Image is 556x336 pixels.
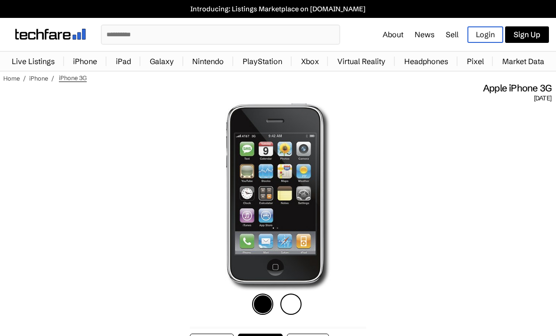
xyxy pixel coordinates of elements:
a: News [415,30,434,39]
span: / [23,74,26,82]
a: Home [3,74,20,82]
a: Virtual Reality [333,52,390,71]
a: Pixel [462,52,489,71]
a: Market Data [498,52,549,71]
a: Introducing: Listings Marketplace on [DOMAIN_NAME] [5,5,551,13]
span: iPhone 3G [59,74,87,82]
a: Login [467,26,503,43]
a: Nintendo [188,52,229,71]
a: About [383,30,403,39]
a: iPad [111,52,136,71]
a: iPhone [29,74,48,82]
img: white-icon [280,294,302,315]
a: Live Listings [7,52,59,71]
span: Apple iPhone 3G [483,82,551,94]
img: black-icon [252,294,273,315]
a: Galaxy [145,52,179,71]
a: PlayStation [238,52,287,71]
img: iPhone 3G [225,103,331,291]
a: Xbox [296,52,324,71]
a: Sign Up [505,26,549,43]
a: iPhone [68,52,102,71]
img: techfare logo [15,29,86,40]
a: Headphones [400,52,453,71]
span: / [51,74,54,82]
a: Sell [446,30,458,39]
span: [DATE] [534,94,551,103]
